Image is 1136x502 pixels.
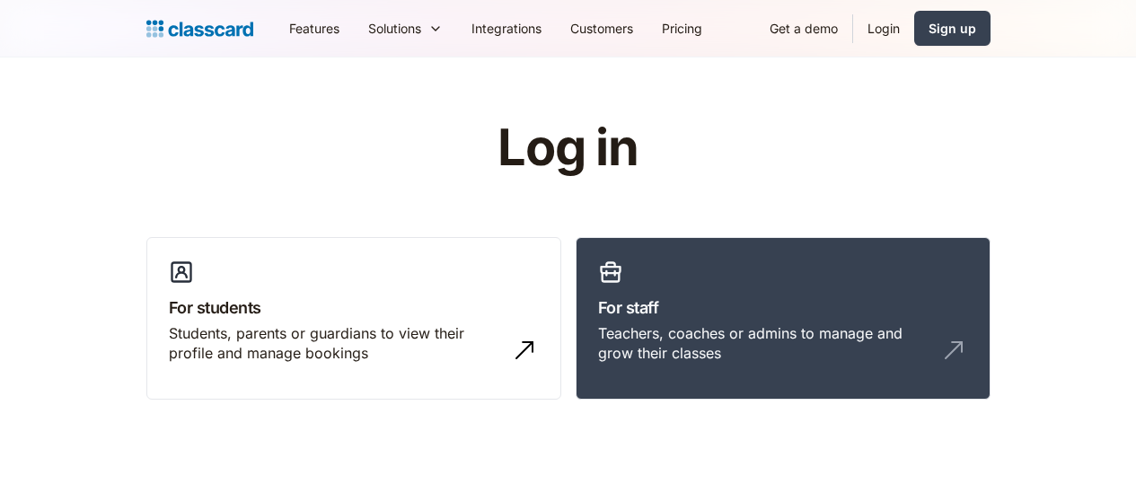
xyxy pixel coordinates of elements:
[275,8,354,48] a: Features
[914,11,991,46] a: Sign up
[283,120,853,176] h1: Log in
[354,8,457,48] div: Solutions
[457,8,556,48] a: Integrations
[929,19,976,38] div: Sign up
[146,16,253,41] a: Logo
[598,295,968,320] h3: For staff
[853,8,914,48] a: Login
[556,8,647,48] a: Customers
[146,237,561,401] a: For studentsStudents, parents or guardians to view their profile and manage bookings
[647,8,717,48] a: Pricing
[169,295,539,320] h3: For students
[598,323,932,364] div: Teachers, coaches or admins to manage and grow their classes
[368,19,421,38] div: Solutions
[169,323,503,364] div: Students, parents or guardians to view their profile and manage bookings
[576,237,991,401] a: For staffTeachers, coaches or admins to manage and grow their classes
[755,8,852,48] a: Get a demo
